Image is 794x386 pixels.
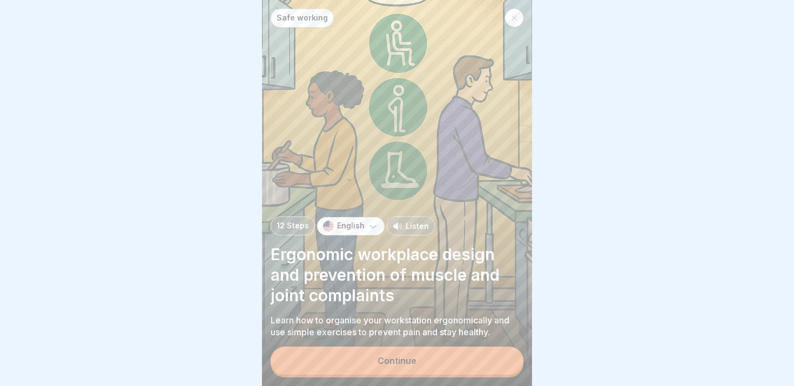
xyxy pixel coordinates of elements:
img: us.svg [323,221,334,232]
p: Learn how to organise your workstation ergonomically and use simple exercises to prevent pain and... [271,314,523,338]
p: 12 Steps [277,221,309,231]
button: Continue [271,347,523,375]
p: Ergonomic workplace design and prevention of muscle and joint complaints [271,244,523,306]
div: Continue [378,356,416,365]
p: Listen [406,220,429,232]
p: Safe working [277,13,328,23]
p: English [337,221,365,231]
